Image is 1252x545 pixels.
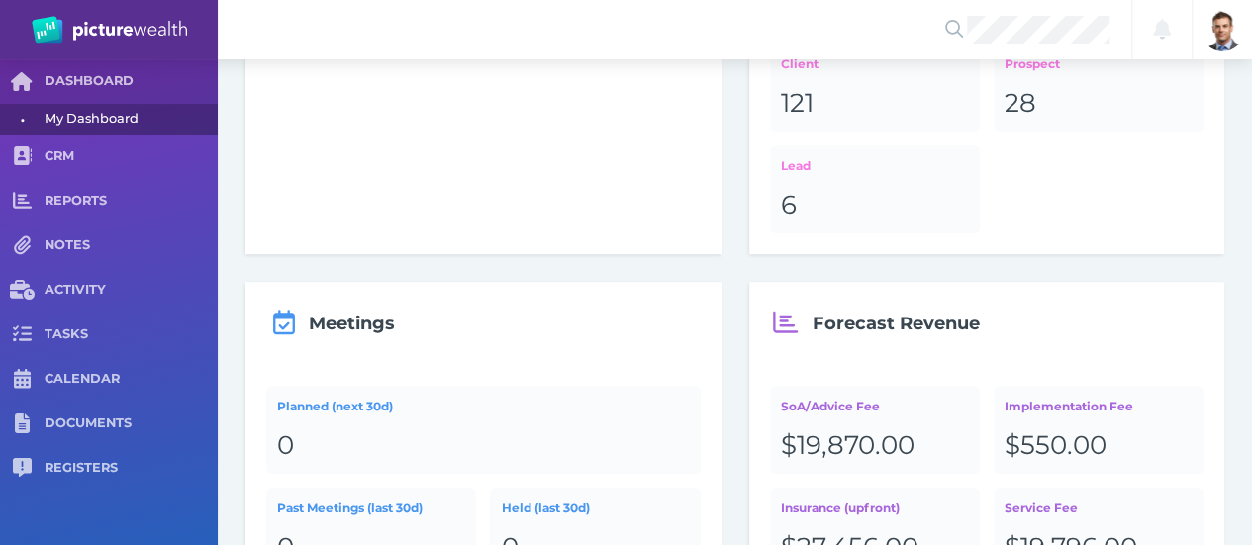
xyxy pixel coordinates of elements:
[45,193,218,210] span: REPORTS
[45,415,218,432] span: DOCUMENTS
[1201,8,1244,51] img: Brad Bond
[277,429,689,463] div: 0
[1005,500,1078,515] span: Service Fee
[813,313,980,334] span: Forecast Revenue
[781,429,969,463] div: $19,870.00
[45,460,218,477] span: REGISTERS
[45,237,218,254] span: NOTES
[266,386,701,474] a: Planned (next 30d)0
[1005,56,1060,71] span: Prospect
[45,326,218,343] span: TASKS
[501,500,589,515] span: Held (last 30d)
[781,56,819,71] span: Client
[781,399,880,413] span: SoA/Advice Fee
[781,158,811,173] span: Lead
[277,500,423,515] span: Past Meetings (last 30d)
[309,313,395,334] span: Meetings
[1005,87,1193,121] div: 28
[45,104,211,135] span: My Dashboard
[45,282,218,299] span: ACTIVITY
[45,371,218,388] span: CALENDAR
[1005,429,1193,463] div: $550.00
[32,16,187,44] img: PW
[45,73,218,90] span: DASHBOARD
[781,87,969,121] div: 121
[781,500,900,515] span: Insurance (upfront)
[45,148,218,165] span: CRM
[277,399,393,413] span: Planned (next 30d)
[781,189,969,223] div: 6
[1005,399,1133,413] span: Implementation Fee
